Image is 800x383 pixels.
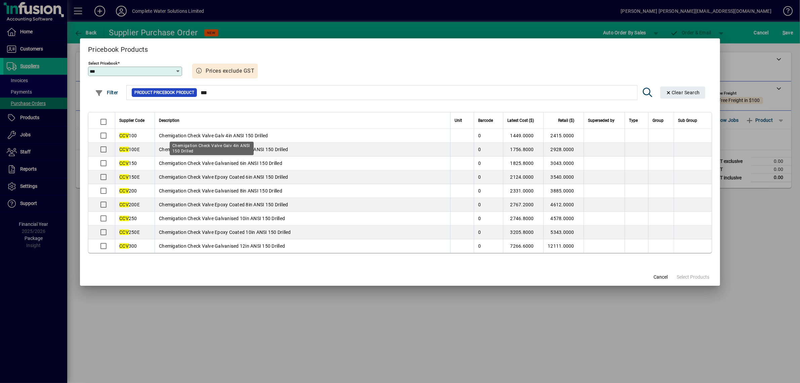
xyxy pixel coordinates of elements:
[119,117,151,124] div: Supplier Code
[543,184,584,198] td: 3885.0000
[510,133,534,138] span: 1449.0000
[478,174,481,180] span: 0
[119,174,129,180] em: CCV
[119,133,129,138] em: CCV
[455,117,470,124] div: Unit
[510,202,534,207] span: 2767.2000
[650,271,671,283] button: Cancel
[119,188,137,194] span: 200
[666,90,700,95] span: Clear Search
[93,86,120,99] button: Filter
[510,230,534,235] span: 3205.8000
[543,156,584,170] td: 3043.0000
[159,117,446,124] div: Description
[478,147,481,152] span: 0
[119,216,129,221] em: CCV
[455,117,462,124] span: Unit
[652,117,664,124] span: Group
[654,274,668,281] span: Cancel
[588,117,615,124] span: Superseded by
[478,161,481,166] span: 0
[543,198,584,212] td: 4612.0000
[119,216,137,221] span: 250
[478,216,481,221] span: 0
[478,117,499,124] div: Barcode
[119,161,129,166] em: CCV
[159,202,288,207] span: Chemigation Check Valve Epoxy Coated 8in ANSI 150 Drilled
[95,90,118,95] span: Filter
[88,61,118,66] mat-label: Select Pricebook
[478,188,481,194] span: 0
[159,117,179,124] span: Description
[119,202,129,207] em: CCV
[159,174,288,180] span: Chemigation Check Valve Epoxy Coated 6in ANSI 150 Drilled
[507,117,540,124] div: Latest Cost ($)
[510,243,534,249] span: 7266.6000
[588,117,621,124] div: Superseded by
[134,89,194,96] span: Product Pricebook Product
[478,230,481,235] span: 0
[629,117,638,124] span: Type
[80,38,720,58] h2: Pricebook Products
[119,133,137,138] span: 100
[543,143,584,156] td: 2928.0000
[119,230,129,235] em: CCV
[510,147,534,152] span: 1756.8000
[159,216,285,221] span: Chemigation Check Valve Galvanised 10in ANSI 150 Drilled
[119,243,137,249] span: 300
[119,243,129,249] em: CCV
[629,117,644,124] div: Type
[119,188,129,194] em: CCV
[678,117,703,124] div: Sub Group
[159,243,285,249] span: Chemigation Check Valve Galvanised 12in ANSI 150 Drilled
[507,117,534,124] span: Latest Cost ($)
[170,142,254,155] div: Chemigation Check Valve Galv 4in ANSI 150 Drilled
[119,161,137,166] span: 150
[119,230,140,235] span: 250E
[510,161,534,166] span: 1825.8000
[543,212,584,225] td: 4578.0000
[159,188,282,194] span: Chemigation Check Valve Galvanised 8in ANSI 150 Drilled
[119,202,140,207] span: 200E
[543,129,584,143] td: 2415.0000
[652,117,670,124] div: Group
[510,188,534,194] span: 2331.0000
[478,243,481,249] span: 0
[478,117,493,124] span: Barcode
[159,161,282,166] span: Chemigation Check Valve Galvanised 6in ANSI 150 Drilled
[543,170,584,184] td: 3540.0000
[510,174,534,180] span: 2124.0000
[478,202,481,207] span: 0
[159,133,268,138] span: Chemigation Check Valve Galv 4in ANSI 150 Drilled
[478,133,481,138] span: 0
[510,216,534,221] span: 2746.8000
[543,225,584,239] td: 5343.0000
[159,147,288,152] span: Chemigation Check Valve Epoxy Coated 4in ANSI 150 Drilled
[678,117,697,124] span: Sub Group
[119,117,144,124] span: Supplier Code
[159,230,291,235] span: Chemigation Check Valve Epoxy Coated 10in ANSI 150 Drilled
[119,147,129,152] em: CCV
[206,67,254,75] span: Prices exclude GST
[119,147,140,152] span: 100E
[119,174,140,180] span: 150E
[558,117,574,124] span: Retail ($)
[543,239,584,253] td: 12111.0000
[660,86,705,99] button: Clear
